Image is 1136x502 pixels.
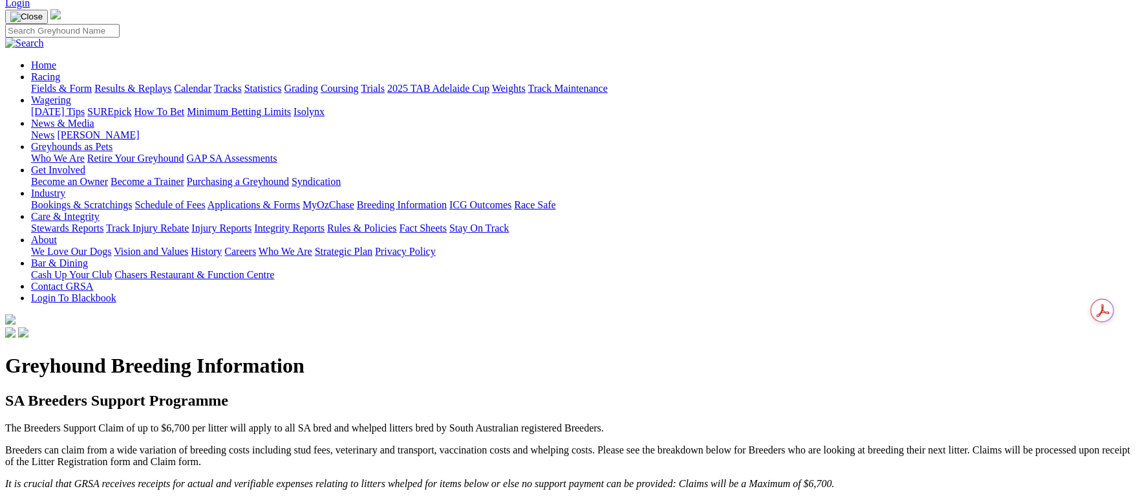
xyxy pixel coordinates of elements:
[361,83,385,94] a: Trials
[5,354,1131,378] h1: Greyhound Breeding Information
[191,223,252,234] a: Injury Reports
[31,83,1131,94] div: Racing
[492,83,526,94] a: Weights
[187,176,289,187] a: Purchasing a Greyhound
[31,281,93,292] a: Contact GRSA
[31,176,108,187] a: Become an Owner
[187,106,291,117] a: Minimum Betting Limits
[5,38,44,49] img: Search
[5,478,835,489] i: It is crucial that GRSA receives receipts for actual and verifiable expenses relating to litters ...
[5,422,1131,434] p: The Breeders Support Claim of up to $6,700 per litter will apply to all SA bred and whelped litte...
[187,153,277,164] a: GAP SA Assessments
[31,246,111,257] a: We Love Our Dogs
[292,176,341,187] a: Syndication
[259,246,312,257] a: Who We Are
[31,141,113,152] a: Greyhounds as Pets
[57,129,139,140] a: [PERSON_NAME]
[114,246,188,257] a: Vision and Values
[303,199,354,210] a: MyOzChase
[31,176,1131,188] div: Get Involved
[31,118,94,129] a: News & Media
[31,71,60,82] a: Racing
[174,83,211,94] a: Calendar
[31,94,71,105] a: Wagering
[10,12,43,22] img: Close
[387,83,489,94] a: 2025 TAB Adelaide Cup
[514,199,555,210] a: Race Safe
[31,246,1131,257] div: About
[31,153,1131,164] div: Greyhounds as Pets
[31,129,1131,141] div: News & Media
[31,223,103,234] a: Stewards Reports
[284,83,318,94] a: Grading
[31,211,100,222] a: Care & Integrity
[5,24,120,38] input: Search
[31,257,88,268] a: Bar & Dining
[31,269,112,280] a: Cash Up Your Club
[208,199,300,210] a: Applications & Forms
[528,83,608,94] a: Track Maintenance
[31,292,116,303] a: Login To Blackbook
[5,327,16,338] img: facebook.svg
[5,444,1131,468] p: Breeders can claim from a wide variation of breeding costs including stud fees, veterinary and tr...
[31,269,1131,281] div: Bar & Dining
[5,10,48,24] button: Toggle navigation
[375,246,436,257] a: Privacy Policy
[114,269,274,280] a: Chasers Restaurant & Function Centre
[31,223,1131,234] div: Care & Integrity
[94,83,171,94] a: Results & Replays
[50,9,61,19] img: logo-grsa-white.png
[106,223,189,234] a: Track Injury Rebate
[5,314,16,325] img: logo-grsa-white.png
[31,234,57,245] a: About
[31,83,92,94] a: Fields & Form
[111,176,184,187] a: Become a Trainer
[315,246,372,257] a: Strategic Plan
[31,106,85,117] a: [DATE] Tips
[244,83,282,94] a: Statistics
[31,199,132,210] a: Bookings & Scratchings
[134,106,185,117] a: How To Bet
[87,106,131,117] a: SUREpick
[31,153,85,164] a: Who We Are
[224,246,256,257] a: Careers
[18,327,28,338] img: twitter.svg
[87,153,184,164] a: Retire Your Greyhound
[31,199,1131,211] div: Industry
[449,199,511,210] a: ICG Outcomes
[31,188,65,199] a: Industry
[321,83,359,94] a: Coursing
[5,392,1131,409] h2: SA Breeders Support Programme
[400,223,447,234] a: Fact Sheets
[31,129,54,140] a: News
[134,199,205,210] a: Schedule of Fees
[214,83,242,94] a: Tracks
[357,199,447,210] a: Breeding Information
[254,223,325,234] a: Integrity Reports
[31,60,56,71] a: Home
[294,106,325,117] a: Isolynx
[449,223,509,234] a: Stay On Track
[191,246,222,257] a: History
[31,164,85,175] a: Get Involved
[327,223,397,234] a: Rules & Policies
[31,106,1131,118] div: Wagering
